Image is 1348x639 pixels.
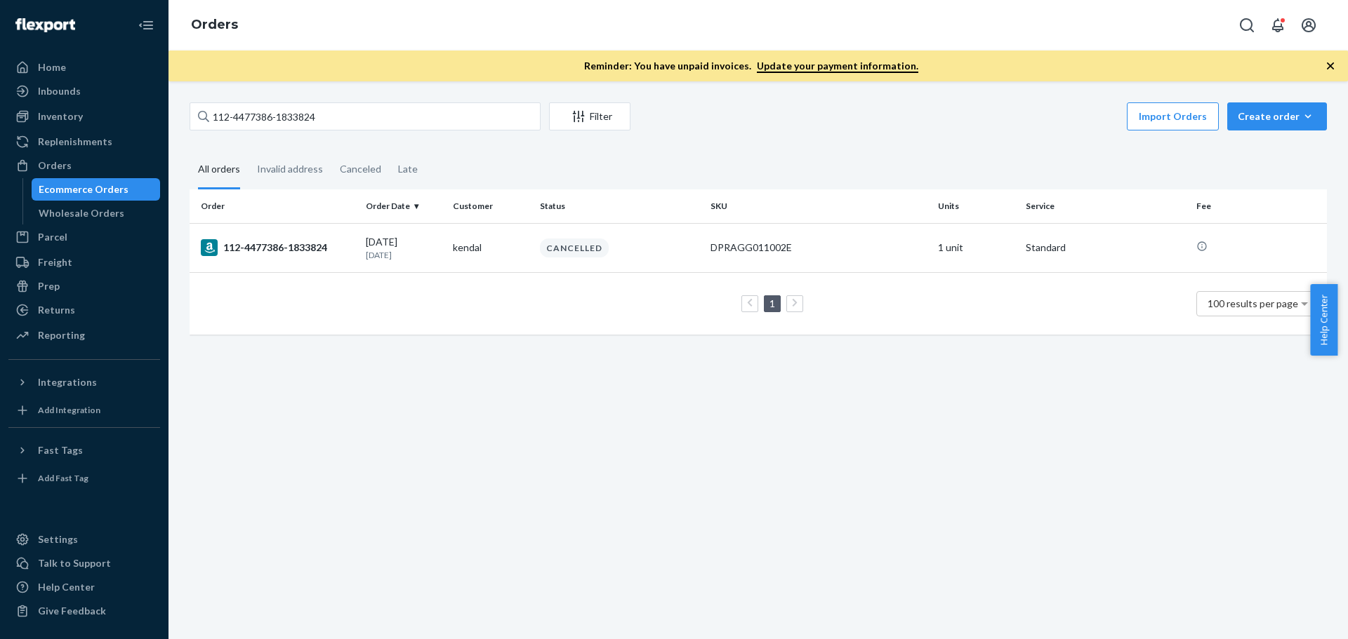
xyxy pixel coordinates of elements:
a: Orders [8,154,160,177]
div: CANCELLED [540,238,609,257]
div: Settings [38,532,78,546]
p: [DATE] [366,249,442,261]
div: Wholesale Orders [39,206,124,220]
a: Help Center [8,576,160,598]
div: Help Center [38,580,95,594]
div: Orders [38,159,72,173]
div: Give Feedback [38,604,106,618]
div: Inventory [38,109,83,123]
button: Give Feedback [8,600,160,622]
th: Service [1020,189,1191,223]
div: Talk to Support [38,556,111,570]
div: Add Fast Tag [38,472,88,484]
img: Flexport logo [15,18,75,32]
div: Integrations [38,375,97,389]
div: Canceled [340,151,381,187]
a: Freight [8,251,160,274]
a: Reporting [8,324,160,347]
div: Prep [38,279,60,293]
div: All orders [198,151,240,189]
a: Replenishments [8,130,160,153]
th: Fee [1191,189,1327,223]
a: Ecommerce Orders [32,178,161,201]
div: DPRAGG011002E [711,241,927,255]
button: Integrations [8,371,160,394]
td: kendal [447,223,534,272]
a: Parcel [8,226,160,248]
button: Open Search Box [1233,11,1261,39]
div: Inbounds [38,84,81,98]
a: Wholesale Orders [32,202,161,224]
a: Inbounds [8,80,160,102]
td: 1 unit [932,223,1019,272]
button: Close Navigation [132,11,160,39]
div: Late [398,151,418,187]
a: Add Integration [8,399,160,422]
button: Fast Tags [8,439,160,462]
th: Units [932,189,1019,223]
a: Inventory [8,105,160,128]
div: Reporting [38,328,85,342]
span: 100 results per page [1208,297,1298,309]
div: Fast Tags [38,443,83,457]
div: Filter [550,109,630,123]
a: Prep [8,275,160,297]
button: Open account menu [1295,11,1323,39]
th: Order Date [360,189,447,223]
div: Freight [38,255,72,269]
p: Reminder: You have unpaid invoices. [584,59,918,73]
div: Add Integration [38,404,100,416]
th: Status [534,189,705,223]
a: Settings [8,528,160,551]
a: Orders [191,17,238,32]
a: Update your payment information. [757,60,918,73]
div: 112-4477386-1833824 [201,239,355,256]
a: Page 1 is your current page [767,297,778,309]
button: Create order [1227,102,1327,130]
div: [DATE] [366,235,442,261]
div: Invalid address [257,151,323,187]
button: Open notifications [1264,11,1292,39]
div: Create order [1238,109,1316,123]
a: Home [8,56,160,79]
button: Help Center [1310,284,1337,356]
th: Order [190,189,360,223]
button: Filter [549,102,630,130]
div: Home [38,60,66,74]
div: Customer [453,200,529,212]
th: SKU [705,189,932,223]
ol: breadcrumbs [180,5,249,46]
div: Replenishments [38,135,112,149]
div: Ecommerce Orders [39,182,128,196]
div: Returns [38,303,75,317]
button: Import Orders [1127,102,1219,130]
input: Search orders [190,102,541,130]
a: Add Fast Tag [8,467,160,490]
a: Talk to Support [8,552,160,574]
a: Returns [8,299,160,321]
div: Parcel [38,230,67,244]
p: Standard [1026,241,1185,255]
